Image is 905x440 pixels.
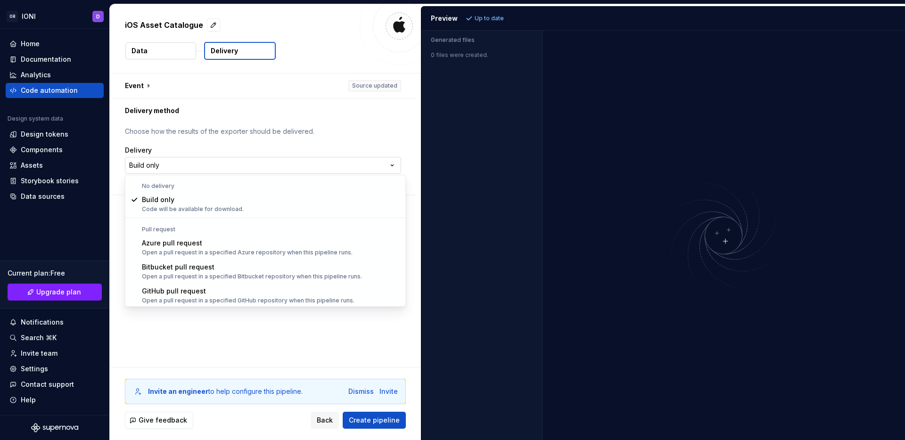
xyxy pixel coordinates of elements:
[142,239,202,247] span: Azure pull request
[142,249,353,256] div: Open a pull request in a specified Azure repository when this pipeline runs.
[142,196,174,204] span: Build only
[142,263,214,271] span: Bitbucket pull request
[142,205,244,213] div: Code will be available for download.
[127,182,404,190] div: No delivery
[127,226,404,233] div: Pull request
[142,273,362,280] div: Open a pull request in a specified Bitbucket repository when this pipeline runs.
[142,287,206,295] span: GitHub pull request
[142,297,354,304] div: Open a pull request in a specified GitHub repository when this pipeline runs.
